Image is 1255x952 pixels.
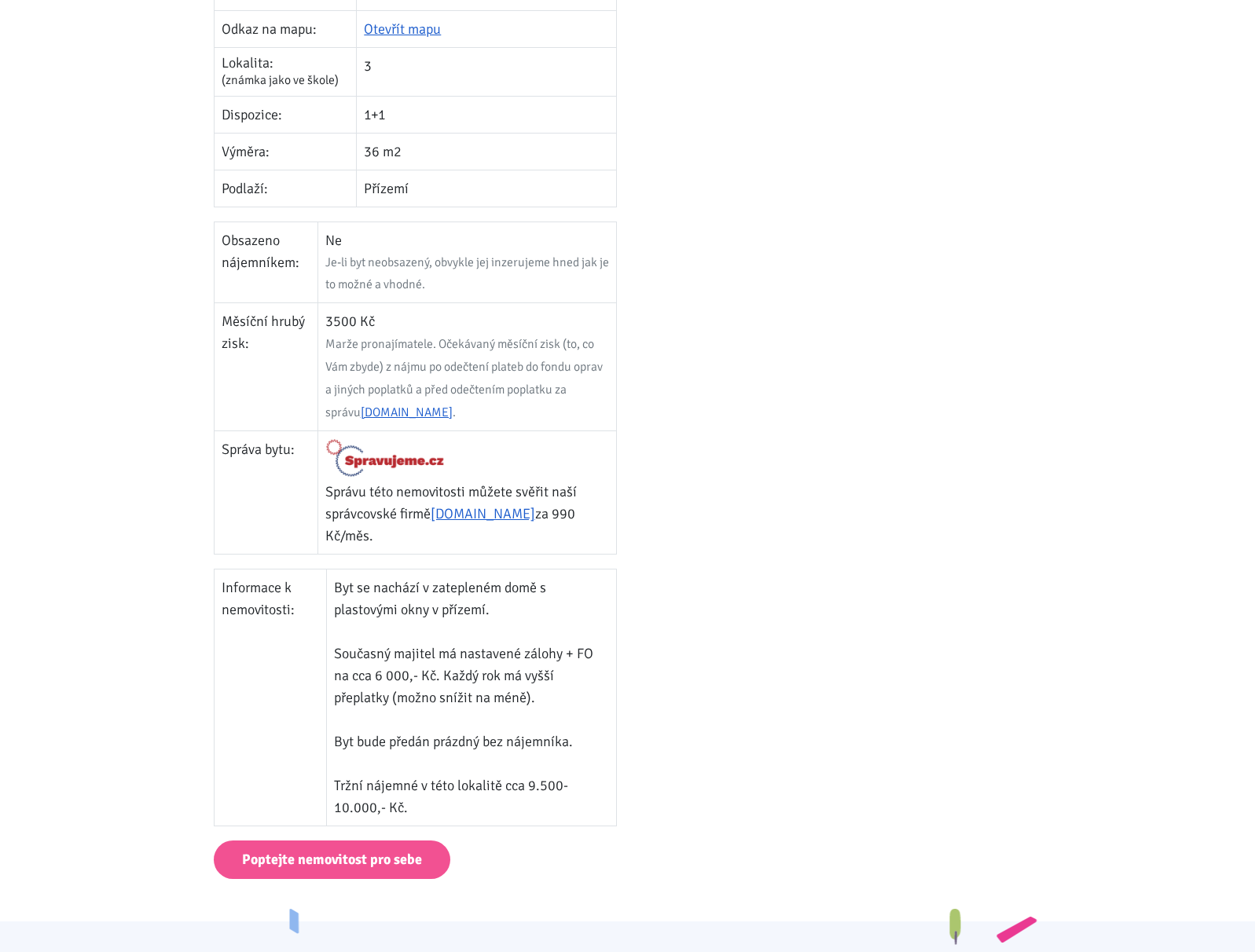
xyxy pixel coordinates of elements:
td: Podlaží: [215,170,357,207]
p: Správu této nemovitosti můžete svěřit naší správcovské firmě za 990 Kč/měs. [325,481,609,547]
span: (známka jako ve škole) [222,72,339,88]
td: 36 m2 [357,133,617,170]
td: Obsazeno nájemníkem: [215,222,318,302]
td: 3500 Kč [317,302,616,430]
td: Informace k nemovitosti: [215,569,327,826]
img: Logo Spravujeme.cz [325,438,446,478]
td: Výměra: [215,133,357,170]
td: Byt se nachází v zatepleném domě s plastovými okny v přízemí. Současný majitel má nastavené záloh... [327,569,617,826]
span: Marže pronajímatele. Očekávaný měsíční zisk (to, co Vám zbyde) z nájmu po odečtení plateb do fond... [325,336,603,420]
td: Správa bytu: [215,430,318,555]
a: [DOMAIN_NAME] [361,405,453,420]
a: Poptejte nemovitost pro sebe [214,840,450,879]
td: Měsíční hrubý zisk: [215,302,318,430]
td: Ne [317,222,616,302]
div: Je-li byt neobsazený, obvykle jej inzerujeme hned jak je to možné a vhodné. [325,251,609,295]
td: Odkaz na mapu: [215,10,357,47]
td: Přízemí [357,170,617,207]
td: 1+1 [357,96,617,133]
td: Lokalita: [215,47,357,96]
td: Dispozice: [215,96,357,133]
td: 3 [357,47,617,96]
a: [DOMAIN_NAME] [431,505,535,522]
a: Otevřít mapu [364,20,441,38]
